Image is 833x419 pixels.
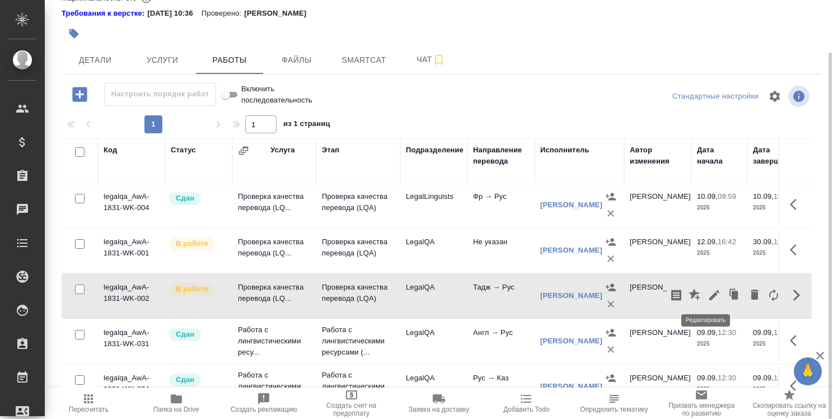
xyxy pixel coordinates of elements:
p: Проверка качества перевода (LQA) [322,282,395,304]
span: Создать счет на предоплату [314,402,388,417]
p: 30.09, [753,238,774,246]
p: 16:40 [774,374,792,382]
span: Создать рекламацию [231,406,297,413]
a: [PERSON_NAME] [540,291,602,300]
button: Создать счет на предоплату [307,388,395,419]
div: Статус [171,145,196,156]
td: LegalQA [400,322,467,361]
p: Проверка качества перевода (LQA) [322,236,395,259]
span: Включить последовательность [241,83,312,106]
span: Призвать менеджера по развитию [664,402,738,417]
button: Заменить [764,282,783,309]
span: 🙏 [798,360,817,383]
span: Детали [68,53,122,67]
button: Назначить [602,188,619,205]
td: legalqa_AwA-1831-WK-031 [98,322,165,361]
span: Определить тематику [580,406,648,413]
button: Скрыть кнопки [783,282,810,309]
div: Направление перевода [473,145,529,167]
button: Назначить [602,234,619,250]
span: Скопировать ссылку на оценку заказа [752,402,826,417]
button: Сгруппировать [238,145,249,156]
td: Не указан [467,231,535,270]
td: Работа с лингвистическими ресу... [232,319,316,364]
p: Проверено: [202,8,245,19]
p: 09.09, [753,328,774,337]
p: 2025 [753,248,798,259]
td: [PERSON_NAME] [624,276,691,315]
button: Удалить [602,387,619,403]
a: [PERSON_NAME] [540,382,602,390]
td: [PERSON_NAME] [624,322,691,361]
td: [PERSON_NAME] [624,185,691,225]
p: Работа с лингвистическими ресурсами (... [322,324,395,358]
p: 10.09, [753,192,774,201]
td: Фр → Рус [467,185,535,225]
p: 2025 [697,384,742,395]
span: Smartcat [337,53,391,67]
div: Подразделение [406,145,464,156]
button: Удалить [745,282,764,309]
td: Англ → Рус [467,322,535,361]
span: Добавить Todo [503,406,549,413]
span: Услуги [135,53,189,67]
div: Автор изменения [630,145,686,167]
p: 10:59 [774,192,792,201]
span: Папка на Drive [153,406,199,413]
span: Работы [203,53,256,67]
p: [DATE] 10:36 [147,8,202,19]
button: Скопировать мини-бриф [667,282,686,309]
a: [PERSON_NAME] [540,201,602,209]
div: Дата начала [697,145,742,167]
button: Добавить работу [64,83,95,106]
div: Исполнитель [540,145,589,156]
td: LegalQA [400,367,467,406]
span: Файлы [270,53,324,67]
button: 🙏 [794,357,822,385]
td: Рус → Каз [467,367,535,406]
p: 16:42 [718,238,736,246]
button: Назначить [602,279,619,296]
div: Исполнитель выполняет работу [168,282,227,297]
button: Скопировать ссылку на оценку заказа [746,388,833,419]
span: из 1 страниц [283,117,330,133]
p: 10.09, [697,192,718,201]
td: [PERSON_NAME] [624,367,691,406]
p: В работе [176,283,208,295]
td: Работа с лингвистическими ресу... [232,364,316,409]
p: В работе [176,238,208,249]
td: Проверка качества перевода (LQ... [232,276,316,315]
button: Создать рекламацию [220,388,307,419]
div: split button [670,88,761,105]
button: Призвать менеджера по развитию [658,388,745,419]
button: Удалить [602,296,619,313]
td: legalqa_AwA-1831-WK-002 [98,276,165,315]
button: Удалить [602,341,619,358]
button: Добавить оценку [686,282,705,309]
p: 12.09, [697,238,718,246]
span: Заявка на доставку [409,406,469,413]
a: [PERSON_NAME] [540,337,602,345]
td: legalqa_AwA-1831-WK-024 [98,367,165,406]
button: Здесь прячутся важные кнопки [783,191,810,218]
span: Пересчитать [69,406,109,413]
button: Клонировать [724,282,745,309]
p: 2025 [753,338,798,350]
td: legalqa_AwA-1831-WK-001 [98,231,165,270]
div: Код [104,145,117,156]
td: [PERSON_NAME] [624,231,691,270]
td: Проверка качества перевода (LQ... [232,185,316,225]
span: Чат [404,53,458,67]
a: [PERSON_NAME] [540,246,602,254]
p: Сдан [176,329,194,340]
span: Настроить таблицу [761,83,788,110]
p: 2025 [753,384,798,395]
p: 12:30 [718,328,736,337]
p: 09.09, [697,374,718,382]
td: LegalLinguists [400,185,467,225]
p: 15:42 [774,238,792,246]
div: Менеджер проверил работу исполнителя, передает ее на следующий этап [168,191,227,206]
span: Посмотреть информацию [788,86,812,107]
td: Проверка качества перевода (LQ... [232,231,316,270]
button: Назначить [602,370,619,387]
